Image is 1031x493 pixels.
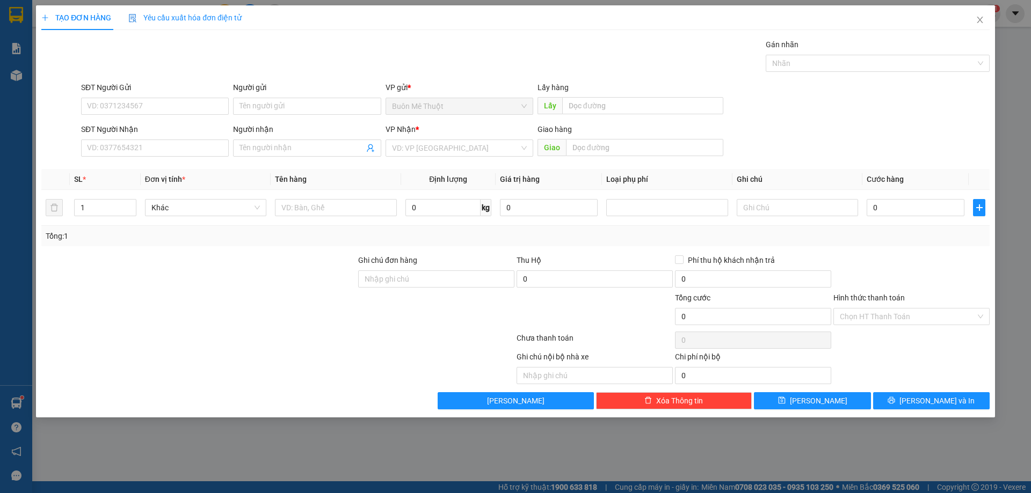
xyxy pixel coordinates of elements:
[41,14,49,21] span: plus
[965,5,995,35] button: Close
[973,199,985,216] button: plus
[976,16,984,24] span: close
[888,396,895,405] span: printer
[41,13,111,22] span: TẠO ĐƠN HÀNG
[566,139,723,156] input: Dọc đường
[515,332,674,351] div: Chưa thanh toán
[899,395,975,407] span: [PERSON_NAME] và In
[481,199,491,216] span: kg
[366,144,375,152] span: user-add
[517,256,541,264] span: Thu Hộ
[538,125,572,134] span: Giao hàng
[562,97,723,114] input: Dọc đường
[737,199,858,216] input: Ghi Chú
[538,83,569,92] span: Lấy hàng
[500,175,540,183] span: Giá trị hàng
[487,395,544,407] span: [PERSON_NAME]
[358,270,514,288] input: Ghi chú đơn hàng
[392,98,527,114] span: Buôn Mê Thuột
[151,200,260,216] span: Khác
[867,175,904,183] span: Cước hàng
[438,392,594,409] button: [PERSON_NAME]
[656,395,703,407] span: Xóa Thông tin
[145,175,185,183] span: Đơn vị tính
[596,392,752,409] button: deleteXóa Thông tin
[275,175,307,183] span: Tên hàng
[778,396,786,405] span: save
[675,293,710,302] span: Tổng cước
[790,395,847,407] span: [PERSON_NAME]
[754,392,870,409] button: save[PERSON_NAME]
[46,199,63,216] button: delete
[684,254,779,266] span: Phí thu hộ khách nhận trả
[517,367,673,384] input: Nhập ghi chú
[602,169,732,190] th: Loại phụ phí
[386,125,416,134] span: VP Nhận
[233,82,381,93] div: Người gửi
[732,169,862,190] th: Ghi chú
[429,175,467,183] span: Định lượng
[833,293,905,302] label: Hình thức thanh toán
[81,123,229,135] div: SĐT Người Nhận
[128,14,137,23] img: icon
[538,97,562,114] span: Lấy
[358,256,417,264] label: Ghi chú đơn hàng
[500,199,598,216] input: 0
[81,82,229,93] div: SĐT Người Gửi
[275,199,396,216] input: VD: Bàn, Ghế
[644,396,652,405] span: delete
[128,13,242,22] span: Yêu cầu xuất hóa đơn điện tử
[517,351,673,367] div: Ghi chú nội bộ nhà xe
[675,351,831,367] div: Chi phí nội bộ
[766,40,798,49] label: Gán nhãn
[46,230,398,242] div: Tổng: 1
[386,82,533,93] div: VP gửi
[974,203,984,212] span: plus
[74,175,83,183] span: SL
[233,123,381,135] div: Người nhận
[538,139,566,156] span: Giao
[873,392,990,409] button: printer[PERSON_NAME] và In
